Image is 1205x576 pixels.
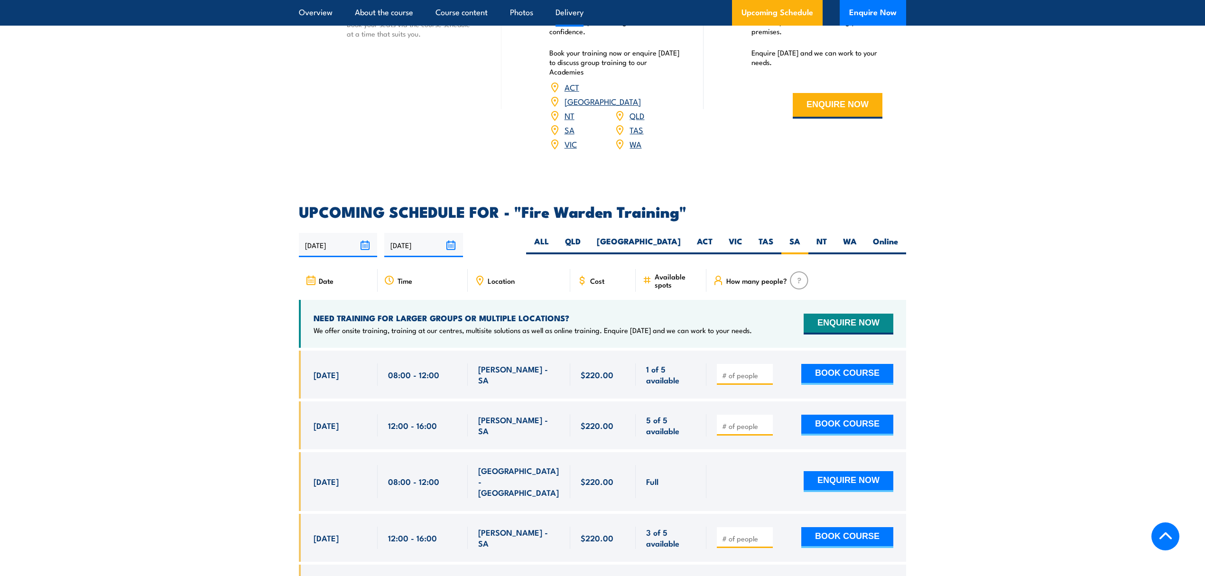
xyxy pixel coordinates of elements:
h2: UPCOMING SCHEDULE FOR - "Fire Warden Training" [299,204,906,218]
span: Time [398,277,412,285]
span: 1 of 5 available [646,363,696,386]
input: # of people [722,371,769,380]
span: Available spots [655,272,700,288]
span: [DATE] [314,476,339,487]
input: # of people [722,421,769,431]
span: $220.00 [581,532,613,543]
a: WA [630,138,641,149]
p: Enquire [DATE] and we can work to your needs. [751,48,882,67]
span: [DATE] [314,532,339,543]
label: WA [835,236,865,254]
button: BOOK COURSE [801,415,893,436]
button: ENQUIRE NOW [804,314,893,334]
input: # of people [722,534,769,543]
span: [PERSON_NAME] - SA [478,363,560,386]
button: BOOK COURSE [801,527,893,548]
h4: NEED TRAINING FOR LARGER GROUPS OR MULTIPLE LOCATIONS? [314,313,752,323]
span: $220.00 [581,420,613,431]
span: [PERSON_NAME] - SA [478,414,560,437]
label: Online [865,236,906,254]
span: [DATE] [314,369,339,380]
input: To date [384,233,463,257]
span: 08:00 - 12:00 [388,369,439,380]
input: From date [299,233,377,257]
a: ACT [565,81,579,93]
label: VIC [721,236,751,254]
p: We offer onsite training, training at our centres, multisite solutions as well as online training... [314,325,752,335]
a: TAS [630,124,643,135]
span: Location [488,277,515,285]
a: NT [565,110,575,121]
span: 12:00 - 16:00 [388,420,437,431]
span: 5 of 5 available [646,414,696,437]
a: SA [565,124,575,135]
span: How many people? [726,277,787,285]
span: $220.00 [581,369,613,380]
label: QLD [557,236,589,254]
span: [PERSON_NAME] - SA [478,527,560,549]
span: 3 of 5 available [646,527,696,549]
span: 12:00 - 16:00 [388,532,437,543]
p: Book your seats via the course schedule at a time that suits you. [347,19,478,38]
a: VIC [565,138,577,149]
button: ENQUIRE NOW [793,93,882,119]
label: [GEOGRAPHIC_DATA] [589,236,689,254]
span: Cost [590,277,604,285]
label: ALL [526,236,557,254]
label: TAS [751,236,781,254]
span: Full [646,476,658,487]
span: $220.00 [581,476,613,487]
button: ENQUIRE NOW [804,471,893,492]
span: Date [319,277,334,285]
p: Book your training now or enquire [DATE] to discuss group training to our Academies [549,48,680,76]
span: 08:00 - 12:00 [388,476,439,487]
label: NT [808,236,835,254]
label: ACT [689,236,721,254]
a: [GEOGRAPHIC_DATA] [565,95,641,107]
button: BOOK COURSE [801,364,893,385]
a: QLD [630,110,644,121]
span: [DATE] [314,420,339,431]
label: SA [781,236,808,254]
span: [GEOGRAPHIC_DATA] - [GEOGRAPHIC_DATA] [478,465,560,498]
